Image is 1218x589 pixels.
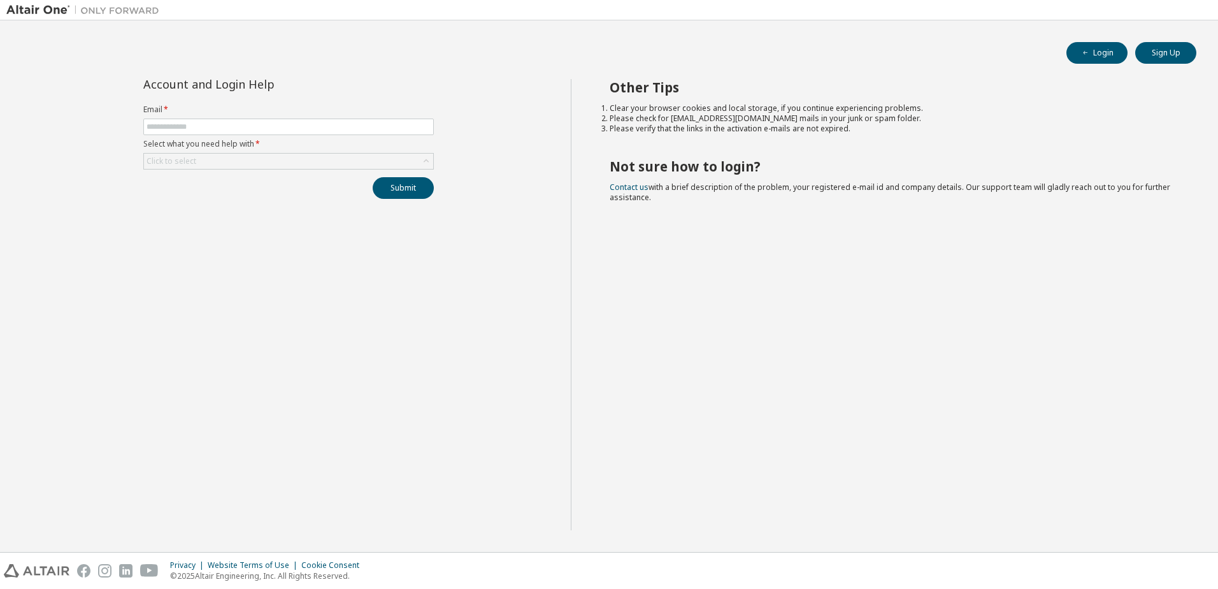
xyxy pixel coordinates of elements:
li: Please check for [EMAIL_ADDRESS][DOMAIN_NAME] mails in your junk or spam folder. [610,113,1174,124]
img: Altair One [6,4,166,17]
label: Select what you need help with [143,139,434,149]
div: Website Terms of Use [208,560,301,571]
div: Click to select [144,154,433,169]
label: Email [143,105,434,115]
div: Privacy [170,560,208,571]
div: Cookie Consent [301,560,367,571]
div: Click to select [147,156,196,166]
img: linkedin.svg [119,564,133,578]
h2: Not sure how to login? [610,158,1174,175]
li: Please verify that the links in the activation e-mails are not expired. [610,124,1174,134]
div: Account and Login Help [143,79,376,89]
button: Sign Up [1135,42,1196,64]
a: Contact us [610,182,648,193]
h2: Other Tips [610,79,1174,96]
img: facebook.svg [77,564,90,578]
img: altair_logo.svg [4,564,69,578]
li: Clear your browser cookies and local storage, if you continue experiencing problems. [610,103,1174,113]
img: instagram.svg [98,564,111,578]
p: © 2025 Altair Engineering, Inc. All Rights Reserved. [170,571,367,581]
button: Submit [373,177,434,199]
span: with a brief description of the problem, your registered e-mail id and company details. Our suppo... [610,182,1170,203]
img: youtube.svg [140,564,159,578]
button: Login [1066,42,1128,64]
